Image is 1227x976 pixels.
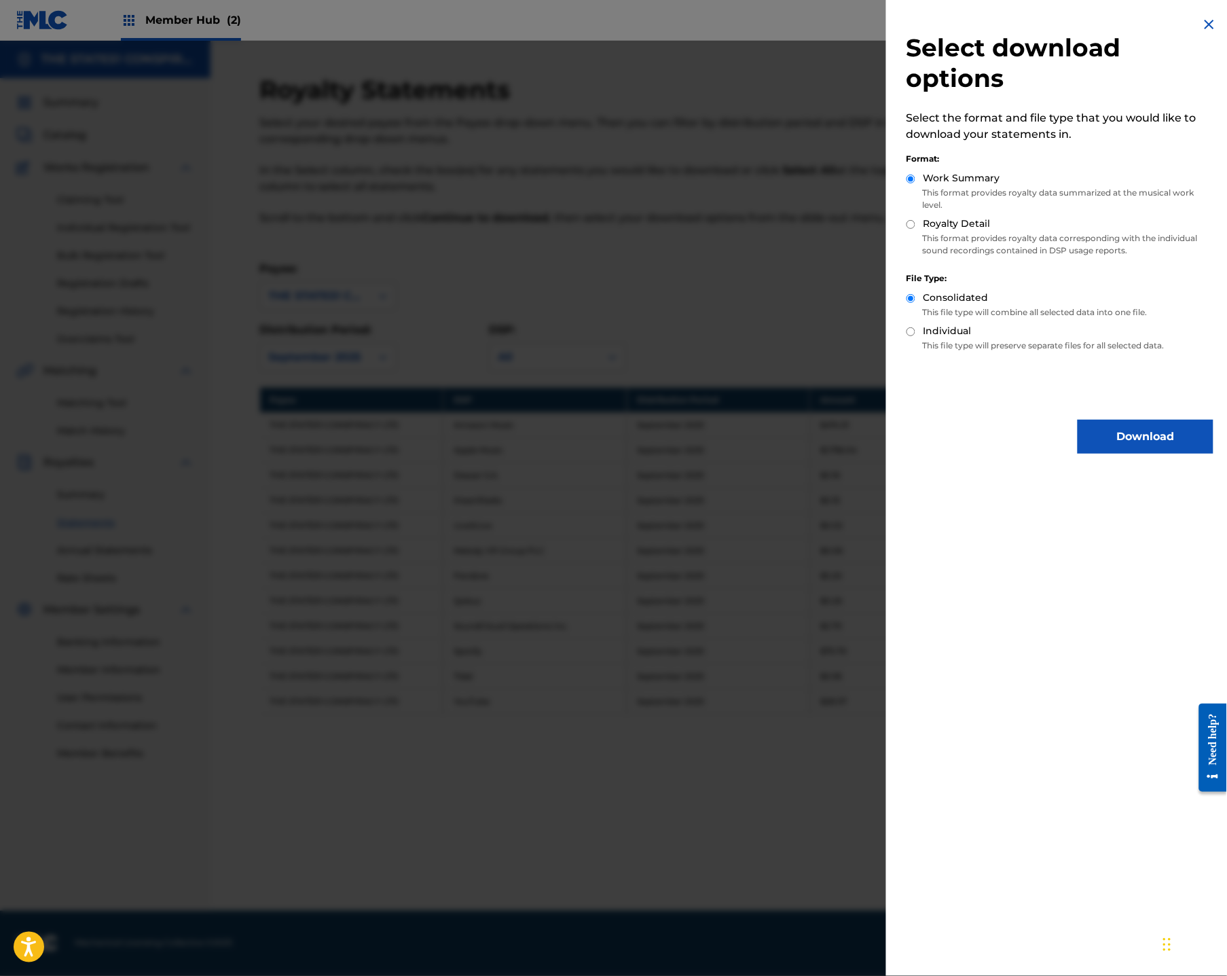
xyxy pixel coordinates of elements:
p: Select the format and file type that you would like to download your statements in. [906,110,1213,143]
label: Royalty Detail [923,217,991,231]
h2: Select download options [906,33,1213,94]
div: Drag [1163,924,1171,965]
div: File Type: [906,272,1213,285]
iframe: Chat Widget [1159,911,1227,976]
p: This format provides royalty data summarized at the musical work level. [906,187,1213,211]
span: Member Hub [145,12,241,28]
p: This format provides royalty data corresponding with the individual sound recordings contained in... [906,232,1213,257]
img: MLC Logo [16,10,69,30]
iframe: Resource Center [1189,693,1227,802]
label: Work Summary [923,171,1000,185]
p: This file type will preserve separate files for all selected data. [906,340,1213,352]
div: Format: [906,153,1213,165]
span: (2) [227,14,241,26]
label: Individual [923,324,972,338]
p: This file type will combine all selected data into one file. [906,306,1213,319]
label: Consolidated [923,291,989,305]
img: Top Rightsholders [121,12,137,29]
button: Download [1078,420,1213,454]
